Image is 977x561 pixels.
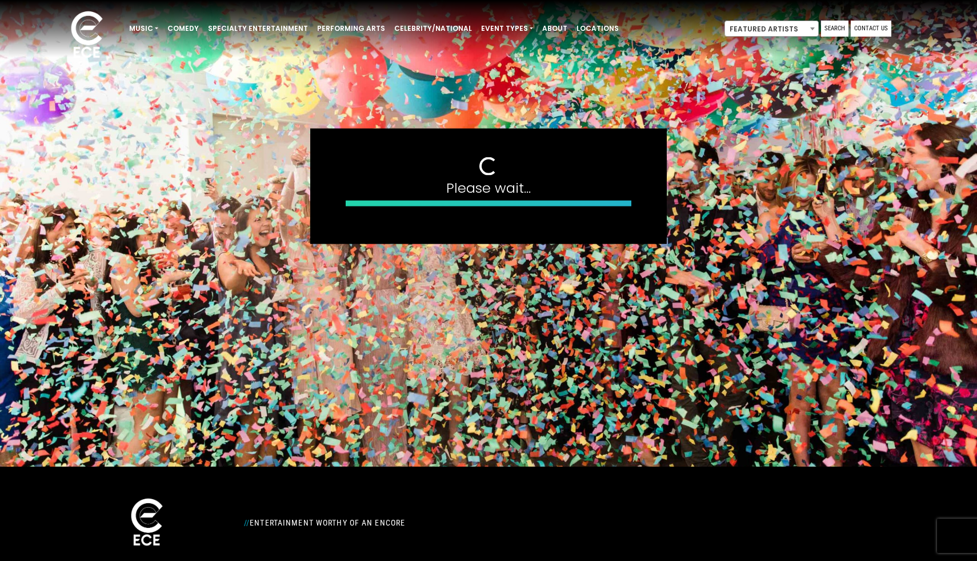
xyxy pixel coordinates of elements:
[346,180,631,196] h4: Please wait...
[125,19,163,38] a: Music
[538,19,572,38] a: About
[58,8,115,63] img: ece_new_logo_whitev2-1.png
[725,21,818,37] span: Featured Artists
[163,19,203,38] a: Comedy
[821,21,848,37] a: Search
[724,21,819,37] span: Featured Artists
[118,495,175,551] img: ece_new_logo_whitev2-1.png
[244,518,250,527] span: //
[572,19,623,38] a: Locations
[237,514,614,532] div: Entertainment Worthy of an Encore
[203,19,313,38] a: Specialty Entertainment
[390,19,477,38] a: Celebrity/National
[477,19,538,38] a: Event Types
[313,19,390,38] a: Performing Arts
[851,21,891,37] a: Contact Us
